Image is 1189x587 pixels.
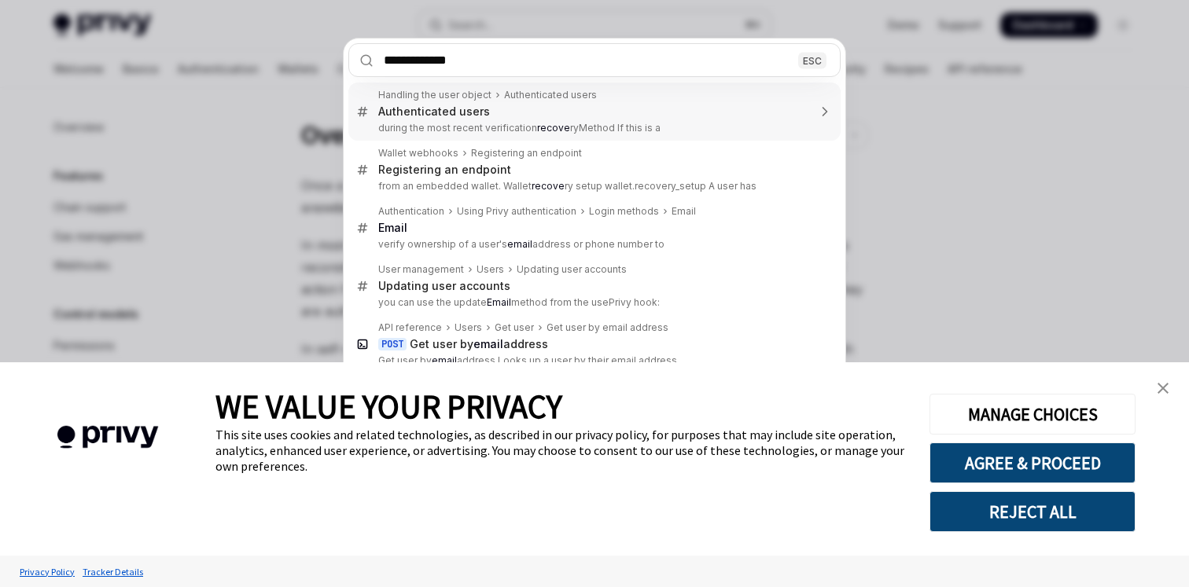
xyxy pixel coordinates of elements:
b: email [507,238,532,250]
span: WE VALUE YOUR PRIVACY [215,386,562,427]
b: email [432,354,457,366]
div: User management [378,263,464,276]
img: company logo [24,403,192,471]
div: Authenticated users [504,89,597,101]
div: Login methods [589,205,659,218]
button: REJECT ALL [929,491,1136,532]
div: Wallet webhooks [378,147,458,160]
div: Registering an endpoint [471,147,582,160]
div: Using Privy authentication [457,205,576,218]
div: Authentication [378,205,444,218]
b: recove [537,122,570,134]
a: Privacy Policy [16,558,79,585]
div: POST [378,338,407,350]
a: close banner [1147,372,1179,404]
div: Authenticated users [378,105,490,119]
div: ESC [798,52,826,68]
img: close banner [1158,383,1169,394]
b: recove [532,180,565,192]
p: from an embedded wallet. Wallet ry setup wallet.recovery_setup A user has [378,180,808,193]
b: Email [487,296,511,308]
a: Tracker Details [79,558,147,585]
b: Email [378,221,407,234]
div: Registering an endpoint [378,163,511,177]
div: Get user [495,321,534,334]
div: Email [672,205,696,218]
p: Get user by address Looks up a user by their email address. [378,354,808,367]
div: Updating user accounts [517,263,627,276]
b: email [473,337,503,350]
p: during the most recent verification ryMethod If this is a [378,122,808,134]
div: Get user by email address [547,321,668,334]
div: API reference [378,321,442,334]
button: MANAGE CHOICES [929,394,1136,435]
p: verify ownership of a user's address or phone number to [378,238,808,251]
div: This site uses cookies and related technologies, as described in our privacy policy, for purposes... [215,427,906,474]
button: AGREE & PROCEED [929,442,1136,483]
div: Users [455,321,482,334]
div: Get user by address [410,337,548,351]
p: you can use the update method from the usePrivy hook: [378,296,808,309]
div: Handling the user object [378,89,491,101]
div: Updating user accounts [378,279,510,293]
div: Users [477,263,504,276]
